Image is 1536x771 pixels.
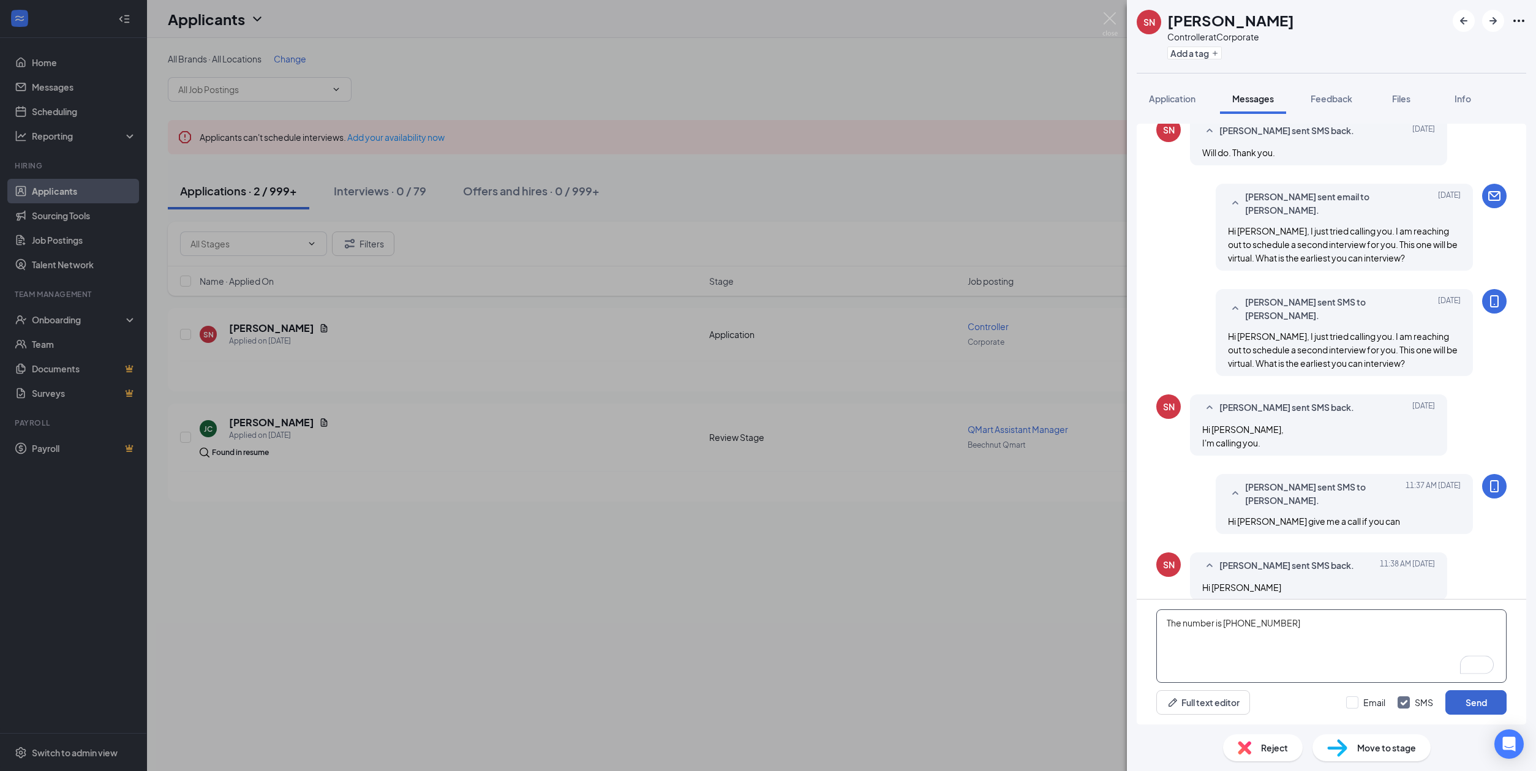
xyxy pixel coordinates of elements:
svg: SmallChevronUp [1202,124,1217,138]
span: Info [1455,93,1471,104]
svg: Plus [1211,50,1219,57]
span: Hi [PERSON_NAME], I just tried calling you. I am reaching out to schedule a second interview for ... [1228,225,1458,263]
span: [PERSON_NAME] sent email to [PERSON_NAME]. [1245,190,1406,217]
svg: SmallChevronUp [1202,559,1217,573]
svg: MobileSms [1487,479,1502,494]
h1: [PERSON_NAME] [1167,10,1294,31]
div: Open Intercom Messenger [1494,729,1524,759]
span: Hi [PERSON_NAME] give me a call if you can [1228,516,1400,527]
span: Hi [PERSON_NAME], I just tried calling you. I am reaching out to schedule a second interview for ... [1228,331,1458,369]
span: Move to stage [1357,741,1416,754]
span: [PERSON_NAME] sent SMS back. [1219,559,1354,573]
svg: Email [1487,189,1502,203]
span: [DATE] 11:38 AM [1380,559,1435,573]
button: PlusAdd a tag [1167,47,1222,59]
svg: Ellipses [1512,13,1526,28]
span: Messages [1232,93,1274,104]
div: SN [1163,401,1175,413]
span: [DATE] [1412,124,1435,138]
svg: SmallChevronUp [1228,196,1243,211]
span: Files [1392,93,1410,104]
textarea: To enrich screen reader interactions, please activate Accessibility in Grammarly extension settings [1156,609,1507,683]
div: Controller at Corporate [1167,31,1294,43]
span: Reject [1261,741,1288,754]
span: [PERSON_NAME] sent SMS to [PERSON_NAME]. [1245,295,1406,322]
svg: SmallChevronUp [1228,301,1243,316]
svg: ArrowRight [1486,13,1500,28]
span: [PERSON_NAME] sent SMS back. [1219,124,1354,138]
span: Will do. Thank you. [1202,147,1275,158]
div: SN [1143,16,1155,28]
button: Send [1445,690,1507,715]
span: [DATE] [1438,190,1461,217]
button: ArrowLeftNew [1453,10,1475,32]
span: Application [1149,93,1195,104]
div: SN [1163,559,1175,571]
span: Hi [PERSON_NAME], I'm calling you. [1202,424,1284,448]
svg: SmallChevronUp [1202,401,1217,415]
svg: ArrowLeftNew [1456,13,1471,28]
button: ArrowRight [1482,10,1504,32]
span: [DATE] [1412,401,1435,415]
svg: Pen [1167,696,1179,709]
button: Full text editorPen [1156,690,1250,715]
span: [DATE] 11:37 AM [1406,480,1461,507]
div: SN [1163,124,1175,136]
span: [PERSON_NAME] sent SMS back. [1219,401,1354,415]
span: [DATE] [1438,295,1461,322]
svg: MobileSms [1487,294,1502,309]
span: [PERSON_NAME] sent SMS to [PERSON_NAME]. [1245,480,1406,507]
svg: SmallChevronUp [1228,486,1243,501]
span: Feedback [1311,93,1352,104]
span: Hi [PERSON_NAME] [1202,582,1281,593]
